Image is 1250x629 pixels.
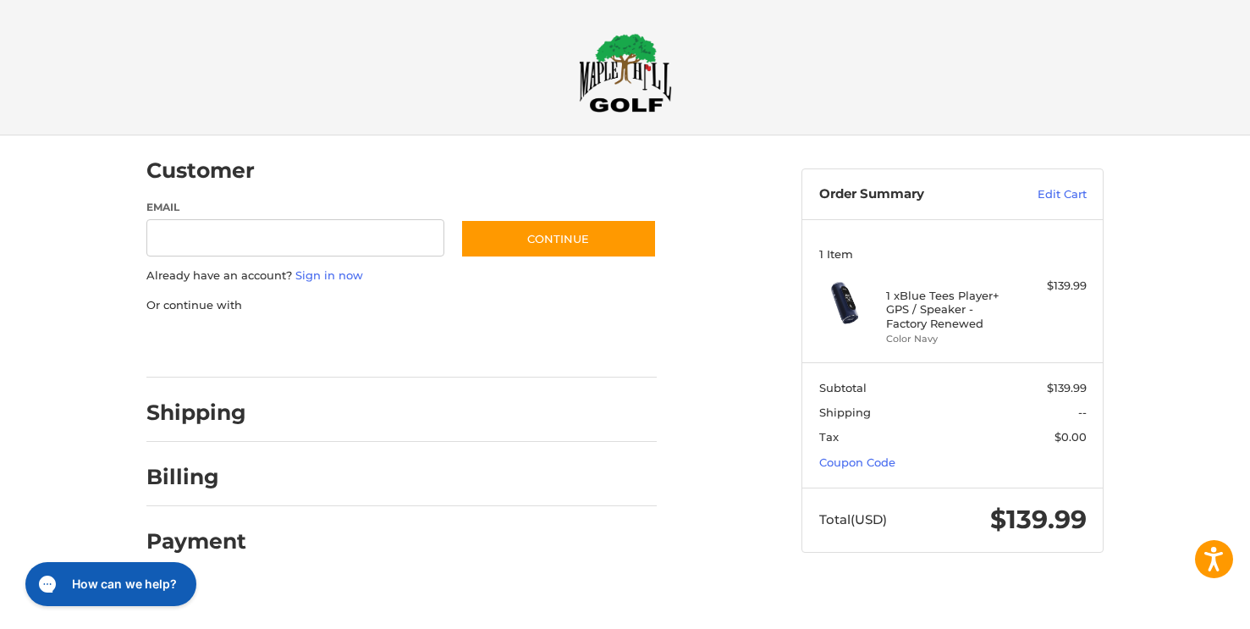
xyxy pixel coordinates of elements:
[1020,278,1087,295] div: $139.99
[1078,406,1087,419] span: --
[579,33,672,113] img: Maple Hill Golf
[141,330,268,361] iframe: PayPal-paypal
[284,330,411,361] iframe: PayPal-paylater
[886,289,1016,330] h4: 1 x Blue Tees Player+ GPS / Speaker - Factory Renewed
[17,556,201,612] iframe: Gorgias live chat messenger
[819,406,871,419] span: Shipping
[146,400,246,426] h2: Shipping
[1001,186,1087,203] a: Edit Cart
[819,430,839,444] span: Tax
[146,528,246,555] h2: Payment
[1047,381,1087,395] span: $139.99
[990,504,1087,535] span: $139.99
[295,268,363,282] a: Sign in now
[819,511,887,527] span: Total (USD)
[146,157,255,184] h2: Customer
[819,381,867,395] span: Subtotal
[146,297,657,314] p: Or continue with
[146,464,245,490] h2: Billing
[1055,430,1087,444] span: $0.00
[146,200,444,215] label: Email
[460,219,657,258] button: Continue
[886,332,1016,346] li: Color Navy
[819,247,1087,261] h3: 1 Item
[146,268,657,284] p: Already have an account?
[428,330,555,361] iframe: PayPal-venmo
[1110,583,1250,629] iframe: Google Customer Reviews
[819,186,1001,203] h3: Order Summary
[819,455,895,469] a: Coupon Code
